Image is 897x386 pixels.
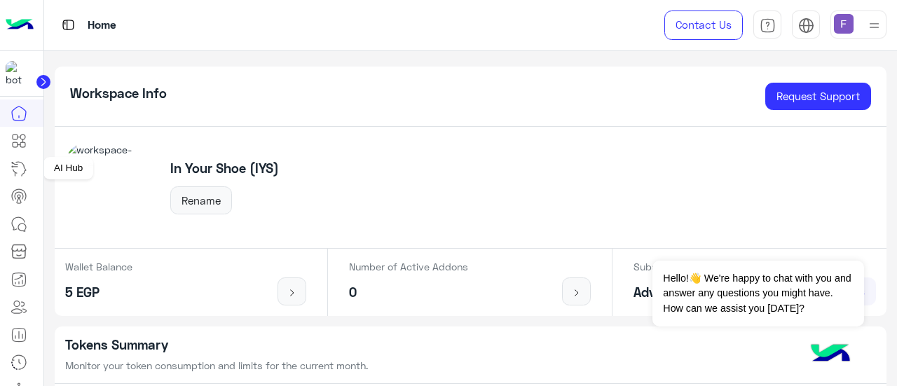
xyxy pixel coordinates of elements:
img: tab [798,18,814,34]
p: Number of Active Addons [349,259,468,274]
p: Subscription Details [634,259,727,274]
a: Contact Us [664,11,743,40]
h5: 5 EGP [65,284,132,301]
h5: Tokens Summary [65,337,877,353]
img: userImage [834,14,854,34]
h5: Workspace Info [70,85,167,102]
p: Home [88,16,116,35]
img: tab [760,18,776,34]
img: profile [865,17,883,34]
p: Wallet Balance [65,259,132,274]
img: icon [283,287,301,298]
button: Rename [170,186,232,214]
a: Request Support [765,83,871,111]
img: tab [60,16,77,34]
span: Hello!👋 We're happy to chat with you and answer any questions you might have. How can we assist y... [652,261,863,326]
img: 923305001092802 [6,61,31,86]
h5: Advanced [634,284,727,301]
img: Logo [6,11,34,40]
a: tab [753,11,781,40]
h5: In Your Shoe (IYS) [170,160,279,177]
img: workspace-image [65,142,155,232]
div: AI Hub [43,157,93,179]
p: Monitor your token consumption and limits for the current month. [65,358,877,373]
h5: 0 [349,284,468,301]
img: icon [568,287,585,298]
img: hulul-logo.png [806,330,855,379]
